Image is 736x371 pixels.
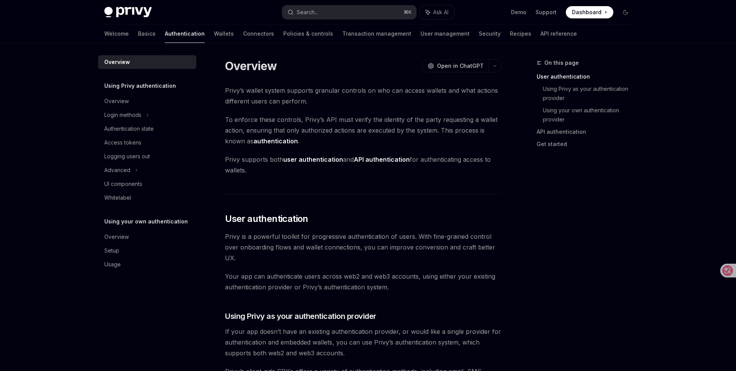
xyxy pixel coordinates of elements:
[214,25,234,43] a: Wallets
[282,5,416,19] button: Search...⌘K
[104,138,141,147] div: Access tokens
[98,122,196,136] a: Authentication state
[225,326,501,358] span: If your app doesn’t have an existing authentication provider, or would like a single provider for...
[98,177,196,191] a: UI components
[104,81,176,90] h5: Using Privy authentication
[253,137,298,145] strong: authentication
[354,156,410,163] strong: API authentication
[104,57,130,67] div: Overview
[104,166,130,175] div: Advanced
[433,8,449,16] span: Ask AI
[225,311,376,322] span: Using Privy as your authentication provider
[283,25,333,43] a: Policies & controls
[572,8,601,16] span: Dashboard
[104,193,131,202] div: Whitelabel
[98,55,196,69] a: Overview
[283,156,343,163] strong: user authentication
[225,271,501,292] span: Your app can authenticate users across web2 and web3 accounts, using either your existing authent...
[437,62,484,70] span: Open in ChatGPT
[98,136,196,149] a: Access tokens
[98,244,196,258] a: Setup
[98,258,196,271] a: Usage
[104,25,129,43] a: Welcome
[511,8,526,16] a: Demo
[543,83,638,104] a: Using Privy as your authentication provider
[225,59,277,73] h1: Overview
[225,114,501,146] span: To enforce these controls, Privy’s API must verify the identity of the party requesting a wallet ...
[543,104,638,126] a: Using your own authentication provider
[342,25,411,43] a: Transaction management
[138,25,156,43] a: Basics
[537,126,638,138] a: API authentication
[421,25,470,43] a: User management
[536,8,557,16] a: Support
[619,6,632,18] button: Toggle dark mode
[243,25,274,43] a: Connectors
[537,138,638,150] a: Get started
[104,110,141,120] div: Login methods
[544,58,579,67] span: On this page
[104,232,129,241] div: Overview
[537,71,638,83] a: User authentication
[98,191,196,205] a: Whitelabel
[479,25,501,43] a: Security
[104,217,188,226] h5: Using your own authentication
[104,179,142,189] div: UI components
[104,152,150,161] div: Logging users out
[104,124,154,133] div: Authentication state
[423,59,488,72] button: Open in ChatGPT
[510,25,531,43] a: Recipes
[165,25,205,43] a: Authentication
[98,149,196,163] a: Logging users out
[98,94,196,108] a: Overview
[566,6,613,18] a: Dashboard
[104,7,152,18] img: dark logo
[540,25,577,43] a: API reference
[225,85,501,107] span: Privy’s wallet system supports granular controls on who can access wallets and what actions diffe...
[404,9,412,15] span: ⌘ K
[104,260,121,269] div: Usage
[225,154,501,176] span: Privy supports both and for authenticating access to wallets.
[225,213,308,225] span: User authentication
[98,230,196,244] a: Overview
[104,246,119,255] div: Setup
[420,5,454,19] button: Ask AI
[225,231,501,263] span: Privy is a powerful toolkit for progressive authentication of users. With fine-grained control ov...
[297,8,318,17] div: Search...
[104,97,129,106] div: Overview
